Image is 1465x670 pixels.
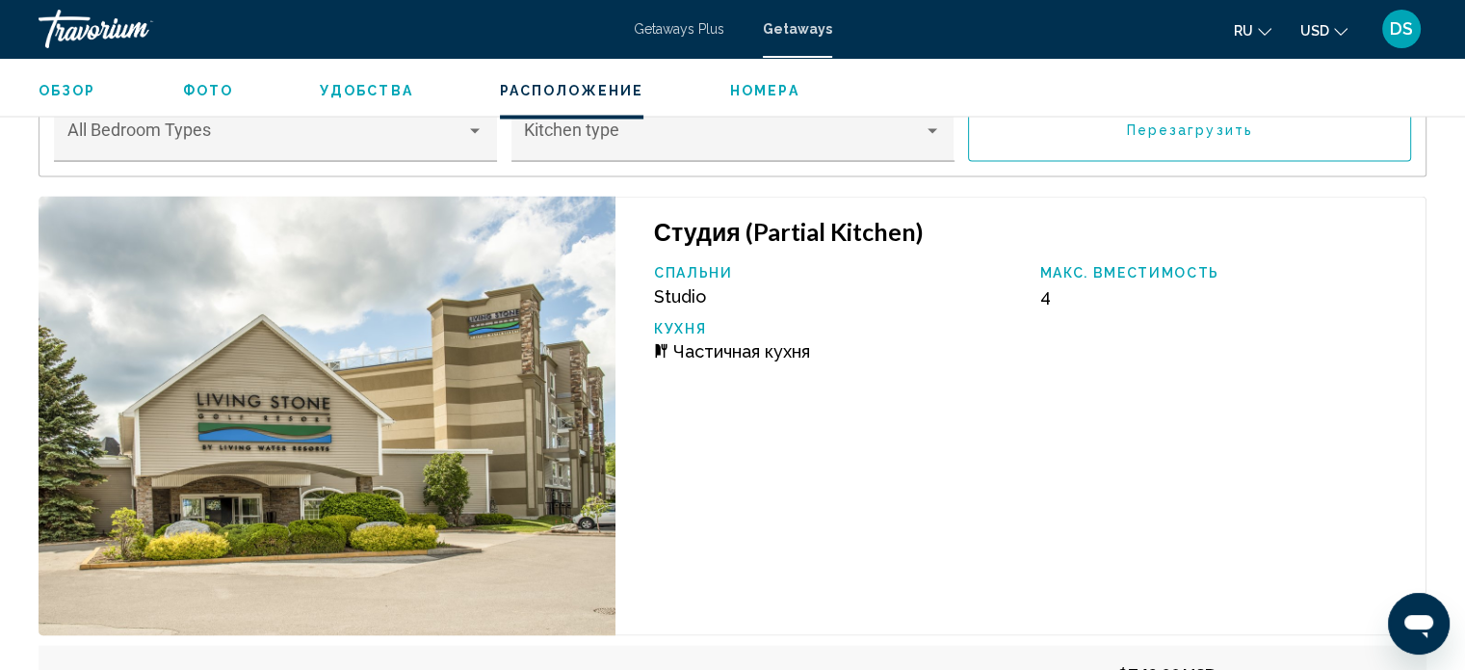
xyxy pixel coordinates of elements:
[320,82,413,97] span: Удобства
[654,320,1021,335] p: Кухня
[320,81,413,98] button: Удобства
[500,82,643,97] span: Расположение
[39,196,615,635] img: D571E01X.jpg
[1388,593,1450,655] iframe: Кнопка запуска окна обмена сообщениями
[1039,285,1050,306] span: 4
[968,96,1411,161] button: Перезагрузить
[1300,23,1329,39] span: USD
[39,10,615,48] a: Travorium
[1039,264,1406,280] p: Макс. вместимость
[1300,16,1347,44] button: Change currency
[39,81,96,98] button: Обзор
[183,81,233,98] button: Фото
[654,264,1021,280] p: Спальни
[673,340,810,361] span: Частичная кухня
[654,285,706,306] span: Studio
[763,21,832,37] a: Getaways
[39,82,96,97] span: Обзор
[730,82,799,97] span: Номера
[1390,19,1413,39] span: DS
[1127,121,1253,137] span: Перезагрузить
[500,81,643,98] button: Расположение
[634,21,724,37] a: Getaways Plus
[1376,9,1426,49] button: User Menu
[730,81,799,98] button: Номера
[1234,23,1253,39] span: ru
[183,82,233,97] span: Фото
[1234,16,1271,44] button: Change language
[654,216,1406,245] h3: Студия (Partial Kitchen)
